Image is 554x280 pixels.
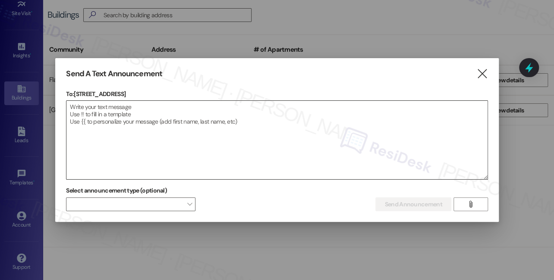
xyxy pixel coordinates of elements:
i:  [476,69,488,78]
p: To: [STREET_ADDRESS] [66,90,488,98]
label: Select announcement type (optional) [66,184,167,197]
span: Send Announcement [384,200,442,209]
h3: Send A Text Announcement [66,69,162,79]
i:  [467,201,474,208]
button: Send Announcement [375,197,451,211]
